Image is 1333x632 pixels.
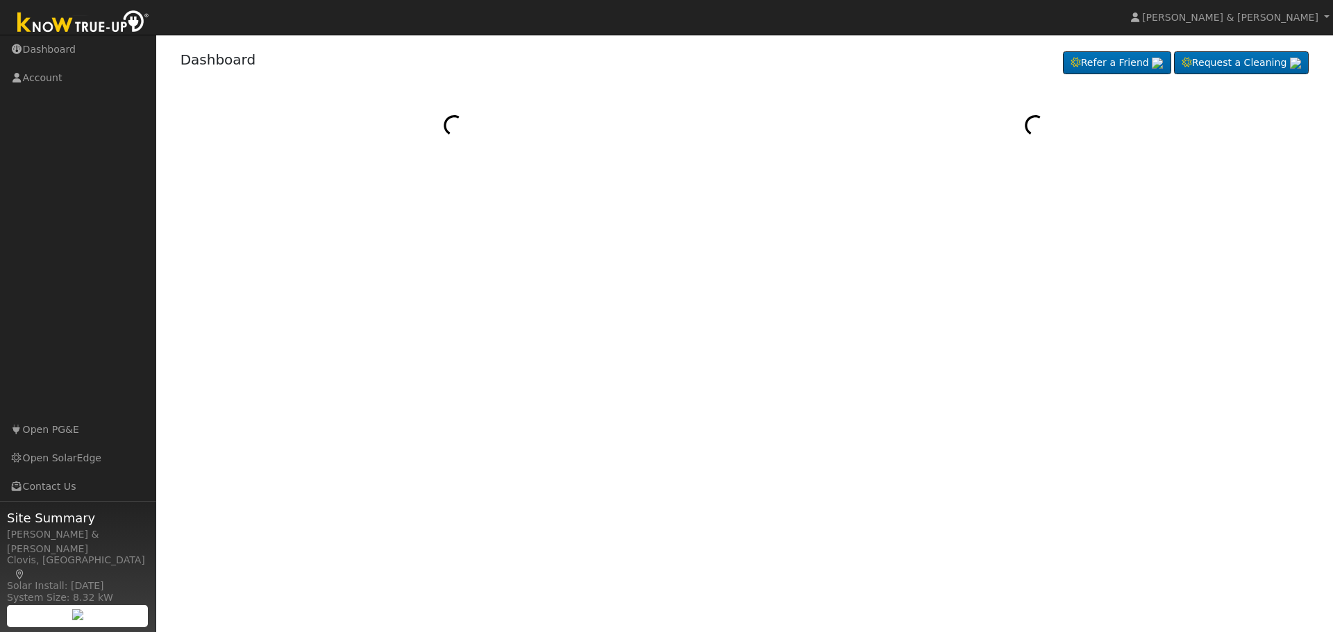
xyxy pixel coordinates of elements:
a: Dashboard [181,51,256,68]
span: [PERSON_NAME] & [PERSON_NAME] [1142,12,1318,23]
div: Solar Install: [DATE] [7,579,149,593]
img: retrieve [1152,58,1163,69]
img: retrieve [72,609,83,620]
a: Request a Cleaning [1174,51,1309,75]
div: [PERSON_NAME] & [PERSON_NAME] [7,527,149,556]
a: Map [14,569,26,580]
span: Site Summary [7,509,149,527]
a: Refer a Friend [1063,51,1171,75]
img: Know True-Up [10,8,156,39]
div: Clovis, [GEOGRAPHIC_DATA] [7,553,149,582]
img: retrieve [1290,58,1301,69]
div: System Size: 8.32 kW [7,590,149,605]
